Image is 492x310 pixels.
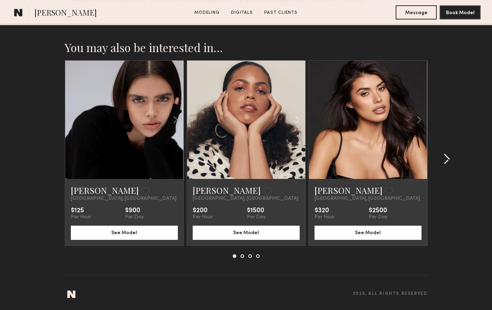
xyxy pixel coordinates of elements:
[71,207,91,214] div: $125
[193,214,213,220] div: Per Hour
[193,185,261,196] a: [PERSON_NAME]
[315,207,335,214] div: $320
[315,226,422,240] button: See Model
[315,185,383,196] a: [PERSON_NAME]
[228,10,256,16] a: Digitals
[315,229,422,235] a: See Model
[315,196,420,202] span: [GEOGRAPHIC_DATA], [GEOGRAPHIC_DATA]
[315,214,335,220] div: Per Hour
[71,196,176,202] span: [GEOGRAPHIC_DATA], [GEOGRAPHIC_DATA]
[71,226,178,240] button: See Model
[261,10,300,16] a: Past Clients
[71,229,178,235] a: See Model
[369,214,388,220] div: Per Day
[193,207,213,214] div: $200
[192,10,222,16] a: Modeling
[71,214,91,220] div: Per Hour
[193,226,300,240] button: See Model
[396,5,437,19] button: Message
[440,5,481,19] button: Book Model
[71,185,139,196] a: [PERSON_NAME]
[193,196,298,202] span: [GEOGRAPHIC_DATA], [GEOGRAPHIC_DATA]
[34,7,97,19] span: [PERSON_NAME]
[193,229,300,235] a: See Model
[125,207,144,214] div: $900
[125,214,144,220] div: Per Day
[440,9,481,15] a: Book Model
[353,292,428,296] span: 2025, all rights reserved
[369,207,388,214] div: $2500
[65,40,428,55] h2: You may also be interested in…
[247,207,266,214] div: $1500
[247,214,266,220] div: Per Day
